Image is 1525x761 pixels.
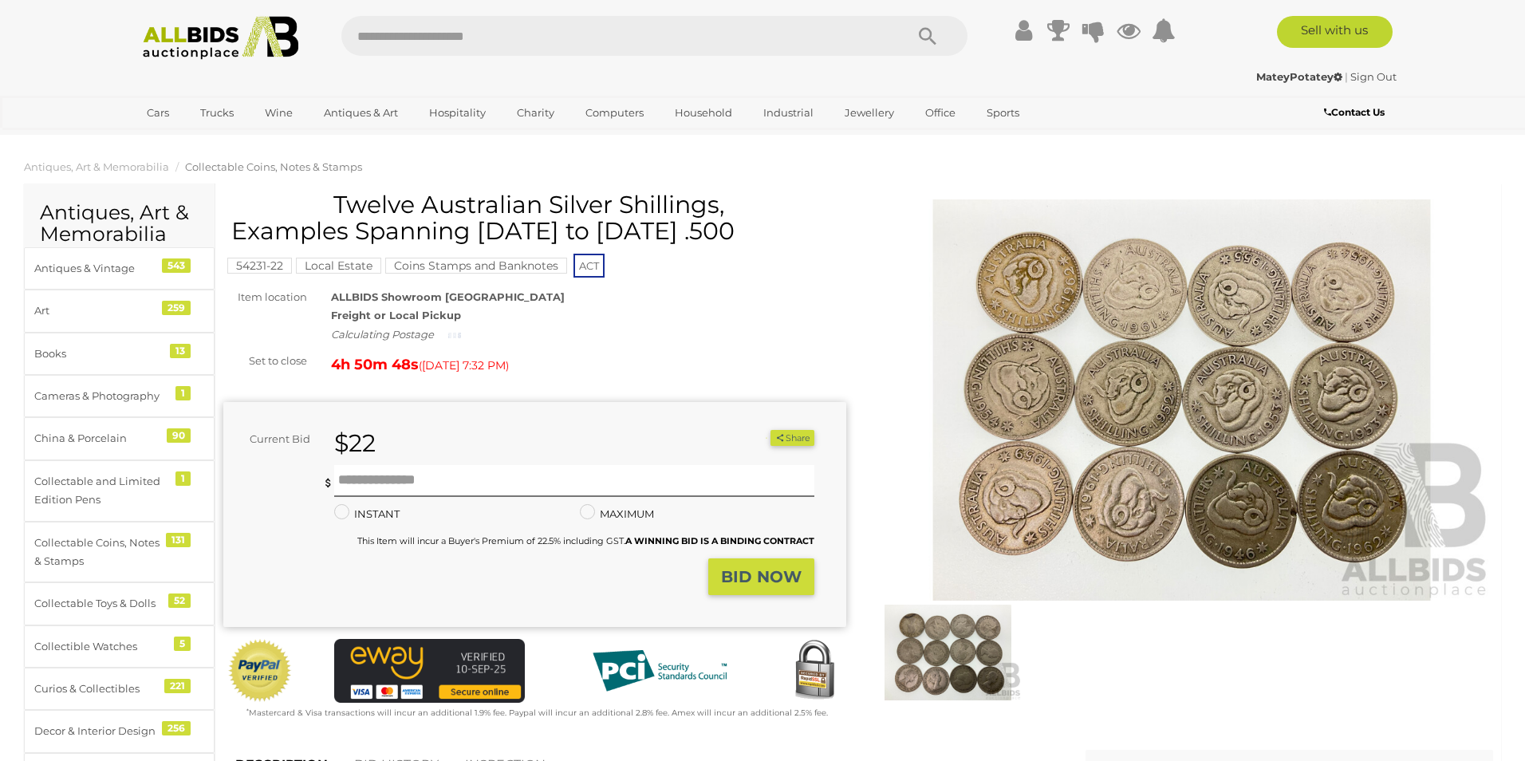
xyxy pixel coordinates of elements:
a: Contact Us [1324,104,1389,121]
div: 259 [162,301,191,315]
div: 90 [167,428,191,443]
button: Share [770,430,814,447]
a: Hospitality [419,100,496,126]
div: 52 [168,593,191,608]
img: Secured by Rapid SSL [782,639,846,703]
small: This Item will incur a Buyer's Premium of 22.5% including GST. [357,535,814,546]
img: Official PayPal Seal [227,639,293,703]
a: Antiques & Art [313,100,408,126]
strong: MateyPotatey [1256,70,1342,83]
a: Antiques, Art & Memorabilia [24,160,169,173]
a: Decor & Interior Design 256 [24,710,215,752]
div: Cameras & Photography [34,387,166,405]
img: Allbids.com.au [134,16,307,60]
img: PCI DSS compliant [580,639,739,703]
a: Books 13 [24,333,215,375]
a: Wine [254,100,303,126]
div: 221 [164,679,191,693]
button: BID NOW [708,558,814,596]
a: 54231-22 [227,259,292,272]
mark: Coins Stamps and Banknotes [385,258,567,274]
span: ACT [573,254,605,278]
div: Item location [211,288,319,306]
div: Collectible Watches [34,637,166,656]
label: INSTANT [334,505,400,523]
div: 1 [175,471,191,486]
strong: ALLBIDS Showroom [GEOGRAPHIC_DATA] [331,290,565,303]
img: small-loading.gif [448,331,461,340]
img: Twelve Australian Silver Shillings, Examples Spanning 1946 to 1962 .500 [874,605,1022,700]
a: MateyPotatey [1256,70,1345,83]
h2: Antiques, Art & Memorabilia [40,202,199,246]
img: Twelve Australian Silver Shillings, Examples Spanning 1946 to 1962 .500 [870,199,1493,601]
a: Jewellery [834,100,904,126]
a: Cars [136,100,179,126]
span: ( ) [419,359,509,372]
label: MAXIMUM [580,505,654,523]
a: Office [915,100,966,126]
li: Watch this item [752,430,768,446]
div: 131 [166,533,191,547]
a: Collectable Coins, Notes & Stamps 131 [24,522,215,583]
div: 543 [162,258,191,273]
h1: Twelve Australian Silver Shillings, Examples Spanning [DATE] to [DATE] .500 [231,191,842,244]
a: Sports [976,100,1030,126]
b: A WINNING BID IS A BINDING CONTRACT [625,535,814,546]
div: 256 [162,721,191,735]
a: Collectable Toys & Dolls 52 [24,582,215,625]
a: Computers [575,100,654,126]
div: China & Porcelain [34,429,166,448]
div: Decor & Interior Design [34,722,166,740]
div: 5 [174,637,191,651]
a: Art 259 [24,290,215,332]
div: Current Bid [223,430,322,448]
a: Curios & Collectibles 221 [24,668,215,710]
i: Calculating Postage [331,328,434,341]
a: Household [664,100,743,126]
strong: $22 [334,428,376,458]
div: Collectable Coins, Notes & Stamps [34,534,166,571]
mark: 54231-22 [227,258,292,274]
a: China & Porcelain 90 [24,417,215,459]
a: Sell with us [1277,16,1393,48]
a: [GEOGRAPHIC_DATA] [136,126,270,152]
a: Local Estate [296,259,381,272]
a: Coins Stamps and Banknotes [385,259,567,272]
div: Books [34,345,166,363]
strong: BID NOW [721,567,802,586]
span: | [1345,70,1348,83]
div: Antiques & Vintage [34,259,166,278]
a: Antiques & Vintage 543 [24,247,215,290]
a: Collectable Coins, Notes & Stamps [185,160,362,173]
strong: 4h 50m 48s [331,356,419,373]
button: Search [888,16,967,56]
strong: Freight or Local Pickup [331,309,461,321]
b: Contact Us [1324,106,1385,118]
a: Cameras & Photography 1 [24,375,215,417]
div: Collectable Toys & Dolls [34,594,166,613]
img: eWAY Payment Gateway [334,639,525,703]
div: Curios & Collectibles [34,680,166,698]
mark: Local Estate [296,258,381,274]
a: Sign Out [1350,70,1397,83]
a: Trucks [190,100,244,126]
span: [DATE] 7:32 PM [422,358,506,373]
a: Collectible Watches 5 [24,625,215,668]
a: Charity [506,100,565,126]
div: 1 [175,386,191,400]
a: Collectable and Limited Edition Pens 1 [24,460,215,522]
div: Art [34,302,166,320]
a: Industrial [753,100,824,126]
div: Collectable and Limited Edition Pens [34,472,166,510]
div: 13 [170,344,191,358]
small: Mastercard & Visa transactions will incur an additional 1.9% fee. Paypal will incur an additional... [246,708,828,718]
div: Set to close [211,352,319,370]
